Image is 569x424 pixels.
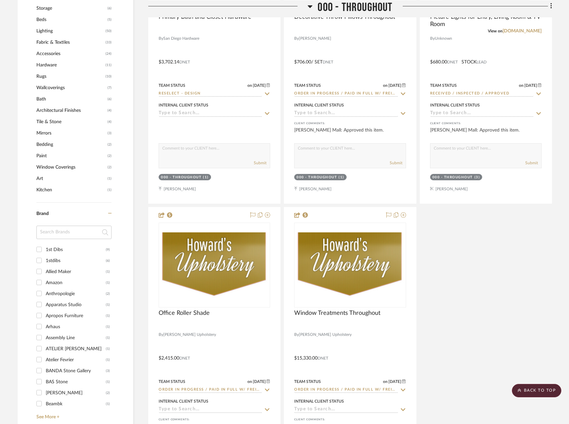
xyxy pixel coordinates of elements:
[106,388,110,398] div: (2)
[108,105,112,116] span: (4)
[435,35,452,42] span: Unknown
[294,398,344,404] div: Internal Client Status
[388,379,402,384] span: [DATE]
[108,139,112,150] span: (2)
[383,83,388,87] span: on
[294,127,406,140] div: [PERSON_NAME] Mall: Approved this item.
[36,184,106,196] span: Kitchen
[46,388,106,398] div: [PERSON_NAME]
[294,102,344,108] div: Internal Client Status
[430,35,435,42] span: By
[106,310,110,321] div: (1)
[106,299,110,310] div: (1)
[524,83,538,88] span: [DATE]
[46,333,106,343] div: Assembly Line
[163,35,199,42] span: San Diego Hardware
[159,91,262,97] input: Type to Search…
[294,407,398,413] input: Type to Search…
[46,399,106,409] div: Beambk
[108,94,112,104] span: (6)
[36,128,106,139] span: Mirrors
[108,117,112,127] span: (4)
[299,35,331,42] span: [PERSON_NAME]
[108,185,112,195] span: (1)
[36,116,106,128] span: Tile & Stone
[106,37,112,48] span: (33)
[46,310,106,321] div: Apropos Furniture
[36,37,104,48] span: Fabric & Textiles
[106,344,110,354] div: (1)
[106,355,110,365] div: (1)
[488,29,503,33] span: View on
[106,377,110,387] div: (1)
[36,226,112,239] input: Search Brands
[106,266,110,277] div: (1)
[159,398,208,404] div: Internal Client Status
[46,244,106,255] div: 1st Dibs
[106,71,112,82] span: (10)
[294,332,299,338] span: By
[108,162,112,173] span: (2)
[106,366,110,376] div: (3)
[106,322,110,332] div: (1)
[46,355,106,365] div: Atelier Fevrier
[36,3,106,14] span: Storage
[247,380,252,384] span: on
[390,160,402,166] button: Submit
[339,175,344,180] div: (1)
[299,332,352,338] span: [PERSON_NAME] Upholstery
[159,309,210,317] span: Office Roller Shade
[36,150,106,162] span: Paint
[106,48,112,59] span: (24)
[383,380,388,384] span: on
[294,387,398,393] input: Type to Search…
[106,255,110,266] div: (6)
[203,175,209,180] div: (1)
[388,83,402,88] span: [DATE]
[106,333,110,343] div: (1)
[159,332,163,338] span: By
[106,244,110,255] div: (9)
[36,59,104,71] span: Hardware
[36,139,106,150] span: Bedding
[159,111,262,117] input: Type to Search…
[163,332,216,338] span: [PERSON_NAME] Upholstery
[252,379,266,384] span: [DATE]
[254,160,266,166] button: Submit
[294,91,398,97] input: Type to Search…
[108,3,112,14] span: (6)
[46,277,106,288] div: Amazon
[430,13,542,28] span: Picture Lights for Entry, Living Room & TV Room
[252,83,266,88] span: [DATE]
[36,211,49,216] span: Brand
[46,366,106,376] div: BANDA Stone Gallery
[159,82,185,88] div: Team Status
[106,277,110,288] div: (1)
[159,379,185,385] div: Team Status
[159,35,163,42] span: By
[503,29,542,33] a: [DOMAIN_NAME]
[108,14,112,25] span: (5)
[430,102,480,108] div: Internal Client Status
[36,93,106,105] span: Bath
[108,151,112,161] span: (2)
[46,377,106,387] div: BAS Stone
[36,162,106,173] span: Window Coverings
[159,407,262,413] input: Type to Search…
[430,91,534,97] input: Type to Search…
[46,255,106,266] div: 1stdibs
[35,409,112,420] a: See More +
[108,128,112,139] span: (3)
[475,175,480,180] div: (3)
[430,111,534,117] input: Type to Search…
[294,35,299,42] span: By
[512,384,561,397] scroll-to-top-button: BACK TO TOP
[36,173,106,184] span: Art
[430,127,542,140] div: [PERSON_NAME] Mall: Approved this item.
[108,173,112,184] span: (1)
[294,111,398,117] input: Type to Search…
[432,175,473,180] div: 000 - THROUGHOUT
[161,175,201,180] div: 000 - THROUGHOUT
[294,82,321,88] div: Team Status
[36,48,104,59] span: Accessories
